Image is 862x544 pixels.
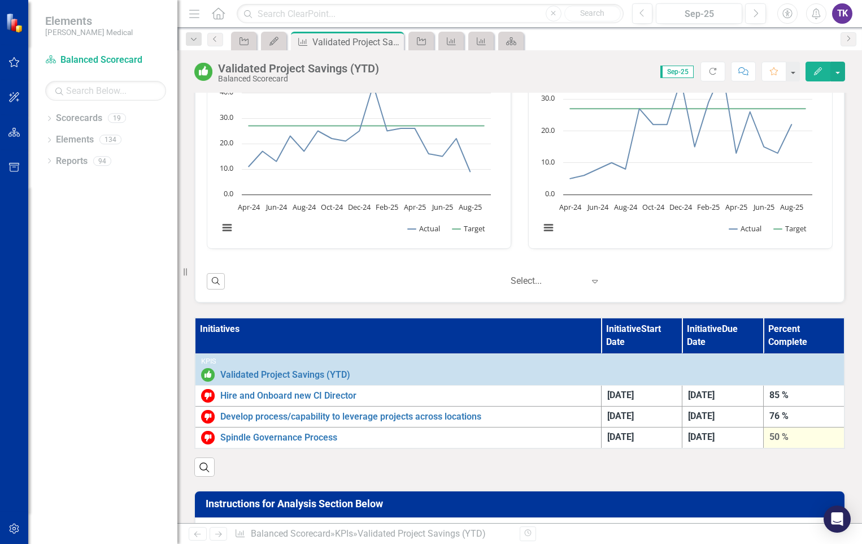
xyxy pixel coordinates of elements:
[601,427,682,448] td: Double-Click to Edit
[408,223,440,234] button: Show Actual
[201,389,215,403] img: Below Target
[559,202,582,212] text: Apr-24
[220,137,233,148] text: 20.0
[218,62,379,75] div: Validated Project Savings (YTD)
[697,202,720,212] text: Feb-25
[541,220,556,236] button: View chart menu, Chart
[642,202,665,212] text: Oct-24
[541,157,555,167] text: 10.0
[763,385,844,406] td: Double-Click to Edit
[220,391,595,401] a: Hire and Onboard new CI Director
[607,431,634,442] span: [DATE]
[251,528,330,539] a: Balanced Scorecard
[195,353,844,385] td: Double-Click to Edit Right Click for Context Menu
[207,22,511,249] div: Double-Click to Edit
[769,389,838,402] div: 85 %
[763,427,844,448] td: Double-Click to Edit
[93,156,111,166] div: 94
[45,81,166,101] input: Search Below...
[431,202,453,212] text: Jun-25
[459,202,482,212] text: Aug-25
[682,427,764,448] td: Double-Click to Edit
[213,62,505,245] div: Chart. Highcharts interactive chart.
[769,410,838,423] div: 76 %
[234,528,511,541] div: » »
[541,125,555,135] text: 20.0
[729,223,761,234] button: Show Actual
[237,4,623,24] input: Search ClearPoint...
[265,202,288,212] text: Jun-24
[335,528,353,539] a: KPIs
[195,406,601,427] td: Double-Click to Edit Right Click for Context Menu
[201,431,215,444] img: Below Target
[614,202,638,212] text: Aug-24
[293,202,316,212] text: Aug-24
[601,385,682,406] td: Double-Click to Edit
[580,8,604,18] span: Search
[376,202,398,212] text: Feb-25
[660,7,738,21] div: Sep-25
[564,6,621,21] button: Search
[656,3,742,24] button: Sep-25
[688,431,715,442] span: [DATE]
[752,202,774,212] text: Jun-25
[194,63,212,81] img: On or Above Target
[607,411,634,421] span: [DATE]
[528,22,833,249] div: Double-Click to Edit
[534,62,818,245] svg: Interactive chart
[774,223,807,234] button: Show Target
[725,202,747,212] text: Apr-25
[321,202,343,212] text: Oct-24
[545,188,555,198] text: 0.0
[688,411,715,421] span: [DATE]
[348,202,371,212] text: Dec-24
[607,390,634,400] span: [DATE]
[247,124,486,128] g: Target, line 2 of 2 with 18 data points.
[224,188,233,198] text: 0.0
[824,506,851,533] div: Open Intercom Messenger
[358,528,486,539] div: Validated Project Savings (YTD)
[220,163,233,173] text: 10.0
[220,412,595,422] a: Develop process/capability to leverage projects across locations
[769,431,838,444] div: 50 %
[218,75,379,83] div: Balanced Scorecard
[763,406,844,427] td: Double-Click to Edit
[669,202,693,212] text: Dec-24
[220,433,595,443] a: Spindle Governance Process
[568,106,808,111] g: Target, line 2 of 2 with 18 data points.
[660,66,694,78] span: Sep-25
[541,93,555,103] text: 30.0
[45,54,166,67] a: Balanced Scorecard
[452,223,486,234] button: Show Target
[404,202,426,212] text: Apr-25
[201,357,838,365] div: KPIs
[688,390,715,400] span: [DATE]
[220,112,233,122] text: 30.0
[108,114,126,123] div: 19
[201,410,215,424] img: Below Target
[195,427,601,448] td: Double-Click to Edit Right Click for Context Menu
[568,68,794,181] g: Actual, line 1 of 2 with 18 data points.
[832,3,852,24] button: TK
[219,220,235,236] button: View chart menu, Chart
[99,135,121,145] div: 134
[45,14,133,28] span: Elements
[195,385,601,406] td: Double-Click to Edit Right Click for Context Menu
[601,406,682,427] td: Double-Click to Edit
[6,13,25,33] img: ClearPoint Strategy
[56,155,88,168] a: Reports
[312,35,401,49] div: Validated Project Savings (YTD)
[201,368,215,382] img: On or Above Target
[206,498,838,510] h3: Instructions for Analysis Section Below
[220,370,838,380] a: Validated Project Savings (YTD)
[238,202,260,212] text: Apr-24
[780,202,803,212] text: Aug-25
[45,28,133,37] small: [PERSON_NAME] Medical
[213,62,497,245] svg: Interactive chart
[534,62,826,245] div: Chart. Highcharts interactive chart.
[682,385,764,406] td: Double-Click to Edit
[56,112,102,125] a: Scorecards
[56,133,94,146] a: Elements
[586,202,609,212] text: Jun-24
